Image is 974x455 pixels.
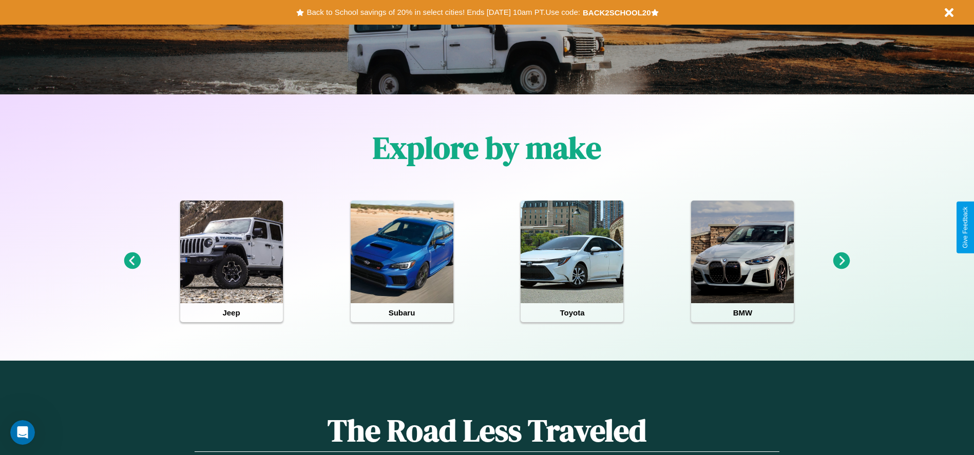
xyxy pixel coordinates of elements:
h4: BMW [691,303,794,322]
h4: Jeep [180,303,283,322]
b: BACK2SCHOOL20 [583,8,651,17]
h4: Toyota [521,303,623,322]
h1: Explore by make [373,127,601,169]
div: Give Feedback [962,207,969,248]
h4: Subaru [351,303,453,322]
iframe: Intercom live chat [10,420,35,445]
button: Back to School savings of 20% in select cities! Ends [DATE] 10am PT.Use code: [304,5,582,19]
h1: The Road Less Traveled [195,409,779,452]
